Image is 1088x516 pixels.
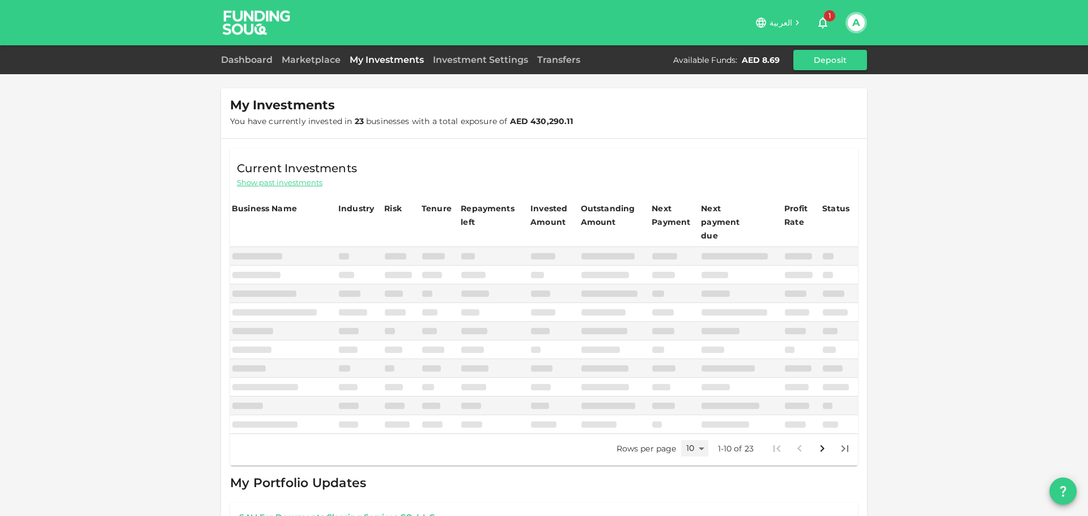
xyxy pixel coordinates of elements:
strong: AED 430,290.11 [510,116,573,126]
div: Next Payment [652,202,698,229]
div: Risk [384,202,407,215]
button: Go to last page [834,437,856,460]
div: Status [822,202,851,215]
button: Deposit [793,50,867,70]
span: 1 [824,10,835,22]
a: Dashboard [221,54,277,65]
div: Tenure [422,202,452,215]
a: My Investments [345,54,428,65]
button: A [848,14,865,31]
div: Outstanding Amount [581,202,637,229]
div: Next payment due [701,202,758,242]
span: You have currently invested in businesses with a total exposure of [230,116,573,126]
div: Available Funds : [673,54,737,66]
div: Business Name [232,202,297,215]
div: Industry [338,202,374,215]
p: 1-10 of 23 [718,443,754,454]
div: Profit Rate [784,202,819,229]
strong: 23 [355,116,364,126]
span: My Portfolio Updates [230,475,366,491]
p: Rows per page [617,443,677,454]
div: AED 8.69 [742,54,780,66]
button: Go to next page [811,437,834,460]
a: Investment Settings [428,54,533,65]
span: Current Investments [237,159,357,177]
div: 10 [681,440,708,457]
a: Transfers [533,54,585,65]
span: My Investments [230,97,335,113]
span: العربية [770,18,792,28]
button: question [1049,477,1077,505]
button: 1 [811,11,834,34]
div: Invested Amount [530,202,577,229]
div: Repayments left [461,202,517,229]
a: Marketplace [277,54,345,65]
span: Show past investments [237,177,322,188]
